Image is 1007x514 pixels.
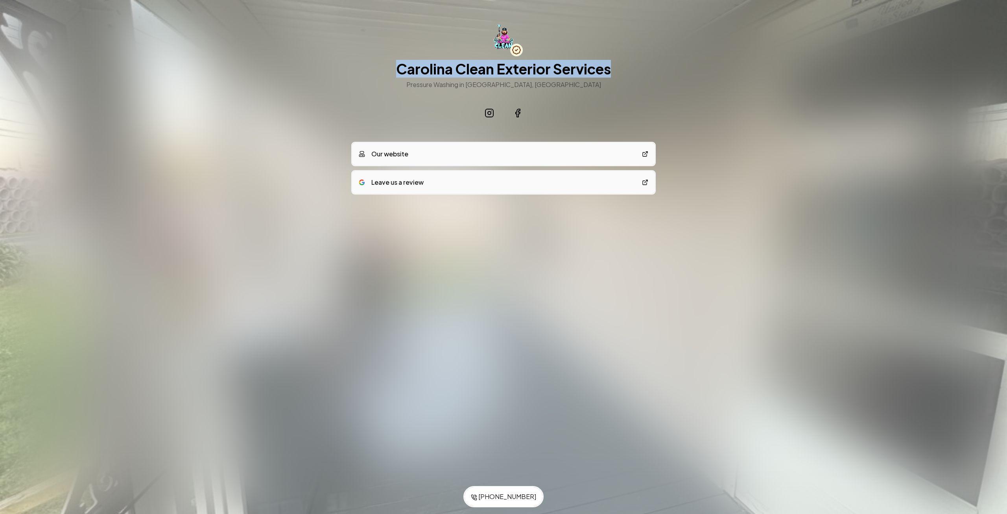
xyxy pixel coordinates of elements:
a: Our website [352,143,655,165]
a: [PHONE_NUMBER] [465,487,542,506]
img: google logo [359,179,365,186]
a: google logoLeave us a review [352,171,655,193]
img: Carolina Clean Exterior Services [489,22,518,52]
div: Our website [359,149,408,159]
div: Leave us a review [359,178,424,187]
h1: Carolina Clean Exterior Services [396,61,611,77]
h3: Pressure Washing in [GEOGRAPHIC_DATA], [GEOGRAPHIC_DATA] [406,80,601,89]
